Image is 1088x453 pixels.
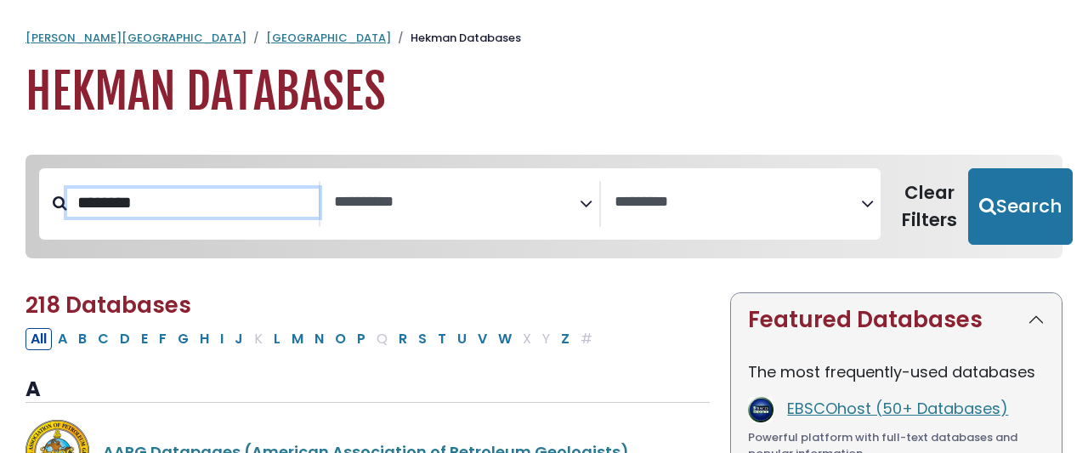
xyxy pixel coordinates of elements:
button: Filter Results R [394,328,412,350]
button: Filter Results E [136,328,153,350]
button: Filter Results T [433,328,451,350]
button: Submit for Search Results [968,168,1073,245]
textarea: Search [615,194,861,212]
button: Filter Results A [53,328,72,350]
a: EBSCOhost (50+ Databases) [787,398,1008,419]
button: Filter Results O [330,328,351,350]
a: [PERSON_NAME][GEOGRAPHIC_DATA] [25,30,246,46]
button: Featured Databases [731,293,1062,347]
button: Filter Results I [215,328,229,350]
button: Filter Results S [413,328,432,350]
a: [GEOGRAPHIC_DATA] [266,30,391,46]
h3: A [25,377,710,403]
button: Clear Filters [891,168,968,245]
button: Filter Results V [473,328,492,350]
button: Filter Results Z [556,328,575,350]
button: Filter Results C [93,328,114,350]
button: Filter Results J [229,328,248,350]
div: Alpha-list to filter by first letter of database name [25,327,599,348]
button: Filter Results P [352,328,371,350]
button: Filter Results B [73,328,92,350]
p: The most frequently-used databases [748,360,1045,383]
nav: breadcrumb [25,30,1062,47]
span: 218 Databases [25,290,191,320]
textarea: Search [334,194,581,212]
nav: Search filters [25,155,1062,258]
button: Filter Results D [115,328,135,350]
button: Filter Results U [452,328,472,350]
input: Search database by title or keyword [67,189,319,217]
li: Hekman Databases [391,30,521,47]
button: Filter Results H [195,328,214,350]
h1: Hekman Databases [25,64,1062,121]
button: Filter Results G [173,328,194,350]
button: Filter Results M [286,328,309,350]
button: Filter Results F [154,328,172,350]
button: Filter Results L [269,328,286,350]
button: Filter Results W [493,328,517,350]
button: All [25,328,52,350]
button: Filter Results N [309,328,329,350]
